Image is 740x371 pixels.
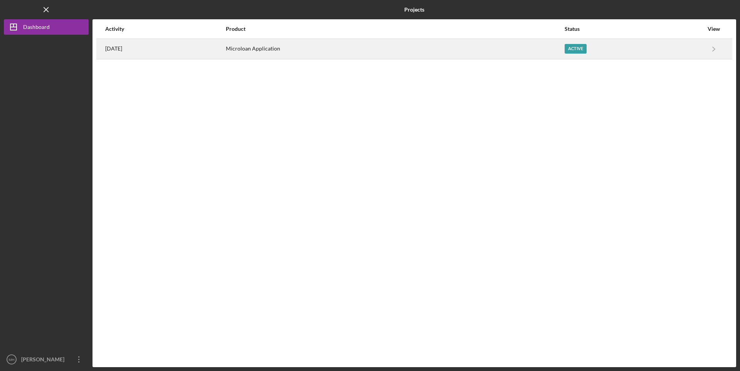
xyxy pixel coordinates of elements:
button: Dashboard [4,19,89,35]
div: Active [565,44,587,54]
b: Projects [404,7,424,13]
time: 2025-09-09 21:06 [105,46,122,52]
div: Activity [105,26,225,32]
div: Product [226,26,563,32]
button: MH[PERSON_NAME] [4,352,89,367]
text: MH [9,358,15,362]
div: Status [565,26,703,32]
div: Microloan Application [226,39,563,59]
div: View [704,26,723,32]
div: [PERSON_NAME] [19,352,69,369]
div: Dashboard [23,19,50,37]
